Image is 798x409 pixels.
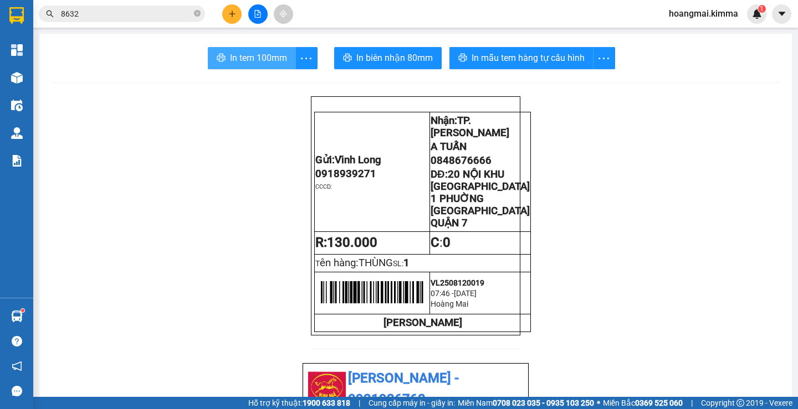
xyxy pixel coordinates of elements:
[6,60,76,72] li: VP Vĩnh Long
[6,74,13,82] span: environment
[254,10,262,18] span: file-add
[343,53,352,64] span: printer
[431,278,484,287] span: VL2508120019
[61,8,192,20] input: Tìm tên, số ĐT hoặc mã đơn
[431,168,530,229] span: DĐ:
[603,397,683,409] span: Miền Bắc
[431,115,509,139] span: Nhận:
[315,183,332,190] span: CCCD:
[11,155,23,167] img: solution-icon
[777,9,787,19] span: caret-down
[493,398,594,407] strong: 0708 023 035 - 0935 103 250
[431,168,530,229] span: 20 NỘI KHU [GEOGRAPHIC_DATA] 1 PHUỜNG [GEOGRAPHIC_DATA] QUẬN 7
[194,10,201,17] span: close-circle
[11,127,23,139] img: warehouse-icon
[295,47,318,69] button: more
[383,317,462,329] strong: [PERSON_NAME]
[248,4,268,24] button: file-add
[228,10,236,18] span: plus
[248,397,350,409] span: Hỗ trợ kỹ thuật:
[691,397,693,409] span: |
[12,361,22,371] span: notification
[431,141,467,153] span: A TUẤN
[315,154,381,166] span: Gửi:
[194,9,201,19] span: close-circle
[320,257,393,269] span: ên hàng:
[334,47,442,69] button: printerIn biên nhận 80mm
[308,368,346,407] img: logo.jpg
[21,309,24,312] sup: 1
[431,289,454,298] span: 07:46 -
[458,397,594,409] span: Miền Nam
[303,398,350,407] strong: 1900 633 818
[597,401,600,405] span: ⚪️
[76,60,147,84] li: VP TP. [PERSON_NAME]
[327,235,377,250] span: 130.000
[472,51,585,65] span: In mẫu tem hàng tự cấu hình
[593,47,615,69] button: more
[46,10,54,18] span: search
[393,259,403,268] span: SL:
[443,235,451,250] span: 0
[315,259,393,268] span: T
[431,235,451,250] span: :
[431,115,509,139] span: TP. [PERSON_NAME]
[296,51,317,65] span: more
[274,4,293,24] button: aim
[335,154,381,166] span: Vĩnh Long
[736,399,744,407] span: copyright
[449,47,594,69] button: printerIn mẫu tem hàng tự cấu hình
[594,51,615,65] span: more
[222,4,242,24] button: plus
[660,7,747,20] span: hoangmai.kimma
[9,7,24,24] img: logo-vxr
[359,397,360,409] span: |
[431,299,468,308] span: Hoàng Mai
[12,336,22,346] span: question-circle
[315,235,377,250] strong: R:
[217,53,226,64] span: printer
[6,74,65,107] b: 107/1 , Đường 2/9 P1, TP Vĩnh Long
[403,257,410,269] span: 1
[356,51,433,65] span: In biên nhận 80mm
[11,44,23,56] img: dashboard-icon
[315,168,376,180] span: 0918939271
[760,5,764,13] span: 1
[752,9,762,19] img: icon-new-feature
[11,72,23,84] img: warehouse-icon
[11,100,23,111] img: warehouse-icon
[6,6,44,44] img: logo.jpg
[279,10,287,18] span: aim
[230,51,287,65] span: In tem 100mm
[431,154,492,167] span: 0848676666
[12,386,22,396] span: message
[208,47,296,69] button: printerIn tem 100mm
[359,257,393,269] span: THÙNG
[11,310,23,322] img: warehouse-icon
[772,4,791,24] button: caret-down
[758,5,766,13] sup: 1
[458,53,467,64] span: printer
[635,398,683,407] strong: 0369 525 060
[6,6,161,47] li: [PERSON_NAME] - 0931936768
[454,289,477,298] span: [DATE]
[369,397,455,409] span: Cung cấp máy in - giấy in:
[431,235,439,250] strong: C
